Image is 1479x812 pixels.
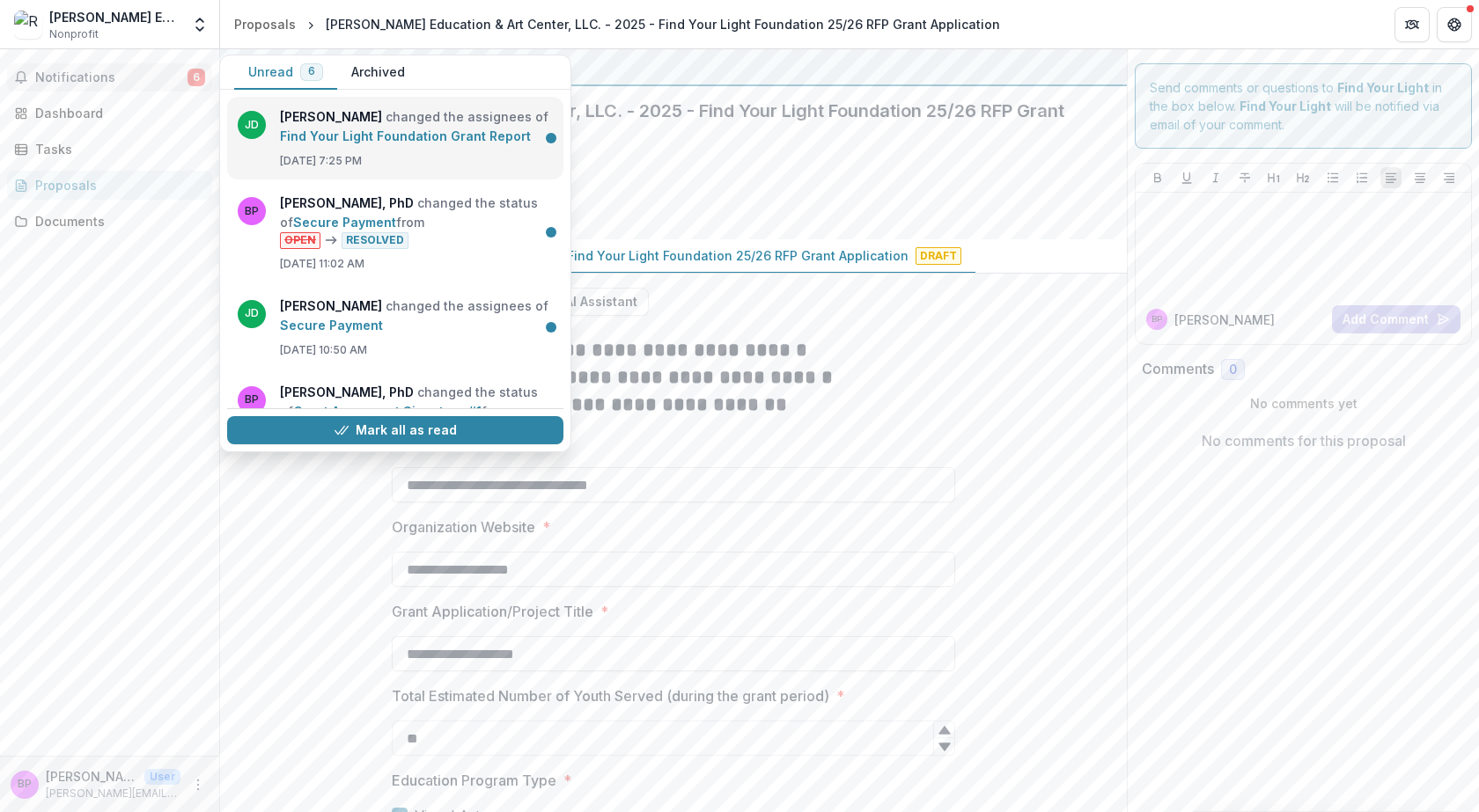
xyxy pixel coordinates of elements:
[49,8,180,26] div: [PERSON_NAME] Education & Art Center, LLC.
[7,135,212,164] a: Tasks
[144,769,180,785] p: User
[46,786,180,801] p: [PERSON_NAME][EMAIL_ADDRESS][DOMAIN_NAME]
[7,207,212,236] a: Documents
[14,11,42,39] img: Renzi Education & Art Center, LLC.
[234,56,1113,77] div: Find Your Light
[188,774,209,795] button: More
[1174,311,1275,329] p: [PERSON_NAME]
[1205,167,1226,188] button: Italicize
[533,288,649,316] button: AI Assistant
[234,55,337,90] button: Unread
[1380,167,1402,188] button: Align Left
[1351,167,1372,188] button: Ordered List
[293,404,482,419] a: Grant Agreement Signature #1
[392,601,593,622] p: Grant Application/Project Title
[18,779,32,790] div: Belinda Roberson, PhD
[227,416,563,444] button: Mark all as read
[188,69,205,86] span: 6
[234,15,296,33] div: Proposals
[392,685,829,706] p: Total Estimated Number of Youth Served (during the grant period)
[1234,167,1255,188] button: Strike
[280,194,553,249] p: changed the status of from
[1176,167,1197,188] button: Underline
[1142,361,1214,377] h2: Comments
[7,171,212,200] a: Proposals
[1337,80,1429,95] strong: Find Your Light
[1292,167,1313,188] button: Heading 2
[280,296,553,335] p: changed the assignees of
[1240,99,1331,113] strong: Find Your Light
[7,99,212,128] a: Dashboard
[1394,7,1430,42] button: Partners
[337,55,419,90] button: Archived
[308,65,315,77] span: 6
[46,767,137,786] p: [PERSON_NAME], PhD
[1322,167,1343,188] button: Bullet List
[293,215,396,230] a: Secure Payment
[1332,305,1461,333] button: Add Comment
[35,104,198,122] div: Dashboard
[234,100,1085,143] h2: [PERSON_NAME] Education & Art Center, LLC. - 2025 - Find Your Light Foundation 25/26 RFP Grant Ap...
[1437,7,1472,42] button: Get Help
[7,63,212,91] button: Notifications6
[280,383,553,438] p: changed the status of from
[35,70,188,85] span: Notifications
[1152,315,1162,324] div: Belinda Roberson, PhD
[234,246,909,265] p: [PERSON_NAME] Education & Art Center, LLC. - 2025 - Find Your Light Foundation 25/26 RFP Grant Ap...
[188,7,212,42] button: Open entity switcher
[35,176,198,194] div: Proposals
[49,26,99,42] span: Nonprofit
[280,318,383,333] a: Secure Payment
[1135,63,1472,149] div: Send comments or questions to in the box below. will be notified via email of your comment.
[326,15,1000,33] div: [PERSON_NAME] Education & Art Center, LLC. - 2025 - Find Your Light Foundation 25/26 RFP Grant Ap...
[916,247,961,265] span: Draft
[1439,167,1460,188] button: Align Right
[1263,167,1284,188] button: Heading 1
[227,11,303,37] a: Proposals
[35,212,198,230] div: Documents
[280,107,553,146] p: changed the assignees of
[1409,167,1431,188] button: Align Center
[280,128,531,143] a: Find Your Light Foundation Grant Report
[392,770,556,791] p: Education Program Type
[1147,167,1168,188] button: Bold
[35,140,198,158] div: Tasks
[1202,430,1406,451] p: No comments for this proposal
[1229,362,1237,377] span: 0
[1142,394,1465,413] p: No comments yet
[392,516,535,538] p: Organization Website
[227,11,1007,37] nav: breadcrumb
